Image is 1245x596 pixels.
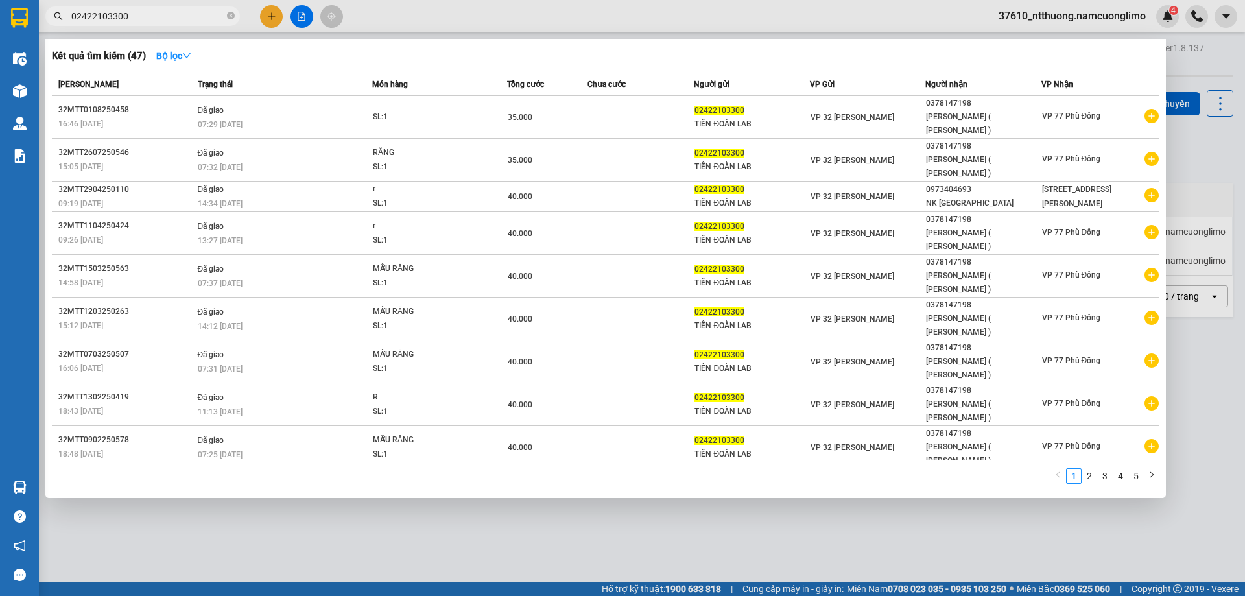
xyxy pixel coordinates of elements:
img: warehouse-icon [13,52,27,66]
span: VP 32 [PERSON_NAME] [811,156,894,165]
span: [STREET_ADDRESS][PERSON_NAME] [1042,185,1111,208]
span: plus-circle [1144,188,1159,202]
div: 32MTT0703250507 [58,348,194,361]
span: VP 32 [PERSON_NAME] [811,443,894,452]
div: RĂNG [373,146,470,160]
div: 0378147198 [926,97,1040,110]
li: 4 [1113,468,1128,484]
div: 0378147198 [926,341,1040,355]
div: TIẾN ĐOÀN LAB [694,405,809,418]
span: 15:05 [DATE] [58,162,103,171]
button: right [1144,468,1159,484]
span: 40.000 [508,315,532,324]
div: r [373,219,470,233]
span: 35.000 [508,156,532,165]
a: 1 [1067,469,1081,483]
strong: Bộ lọc [156,51,191,61]
a: 4 [1113,469,1128,483]
img: warehouse-icon [13,481,27,494]
span: Đã giao [198,393,224,402]
span: 02422103300 [694,106,744,115]
li: Previous Page [1050,468,1066,484]
span: VP 32 [PERSON_NAME] [811,229,894,238]
span: 14:58 [DATE] [58,278,103,287]
span: search [54,12,63,21]
span: Đã giao [198,106,224,115]
span: 40.000 [508,192,532,201]
div: 0378147198 [926,139,1040,153]
a: 2 [1082,469,1097,483]
div: MẪU RĂNG [373,262,470,276]
span: 13:27 [DATE] [198,236,243,245]
div: 32MTT1503250563 [58,262,194,276]
div: [PERSON_NAME] ( [PERSON_NAME] ) [926,440,1040,468]
span: VP 77 Phù Đổng [1042,270,1101,280]
span: notification [14,540,26,552]
div: 32MTT1302250419 [58,390,194,404]
div: MẪU RĂNG [373,433,470,447]
span: 40.000 [508,357,532,366]
span: plus-circle [1144,439,1159,453]
div: SL: 1 [373,233,470,248]
span: VP 77 Phù Đổng [1042,228,1101,237]
span: Đã giao [198,149,224,158]
div: SL: 1 [373,276,470,291]
button: left [1050,468,1066,484]
span: VP 77 Phù Đổng [1042,313,1101,322]
li: 2 [1082,468,1097,484]
div: SL: 1 [373,110,470,125]
div: TIẾN ĐOÀN LAB [694,276,809,290]
span: VP 77 Phù Đổng [1042,356,1101,365]
li: 1 [1066,468,1082,484]
span: close-circle [227,10,235,23]
div: SL: 1 [373,447,470,462]
img: warehouse-icon [13,84,27,98]
span: [PERSON_NAME] [58,80,119,89]
span: 02422103300 [694,185,744,194]
span: 02422103300 [694,436,744,445]
div: SL: 1 [373,197,470,211]
div: 0378147198 [926,427,1040,440]
span: 14:34 [DATE] [198,199,243,208]
span: plus-circle [1144,353,1159,368]
div: SL: 1 [373,362,470,376]
span: 07:32 [DATE] [198,163,243,172]
span: 40.000 [508,229,532,238]
div: TIẾN ĐOÀN LAB [694,117,809,131]
div: SL: 1 [373,405,470,419]
span: 02422103300 [694,307,744,316]
h3: Kết quả tìm kiếm ( 47 ) [52,49,146,63]
span: close-circle [227,12,235,19]
span: 02422103300 [694,222,744,231]
span: 11:13 [DATE] [198,407,243,416]
div: [PERSON_NAME] ( [PERSON_NAME] ) [926,226,1040,254]
img: solution-icon [13,149,27,163]
span: VP Nhận [1041,80,1073,89]
div: TIẾN ĐOÀN LAB [694,160,809,174]
span: 09:26 [DATE] [58,235,103,244]
img: logo-vxr [11,8,28,28]
div: 0973404693 [926,183,1040,197]
span: Tổng cước [507,80,544,89]
div: 32MTT1203250263 [58,305,194,318]
div: R [373,390,470,405]
div: MẪU RĂNG [373,305,470,319]
span: plus-circle [1144,311,1159,325]
span: Đã giao [198,222,224,231]
div: 32MTT2904250110 [58,183,194,197]
span: plus-circle [1144,268,1159,282]
div: NK [GEOGRAPHIC_DATA] [926,197,1040,210]
span: 35.000 [508,113,532,122]
div: [PERSON_NAME] ( [PERSON_NAME] ) [926,355,1040,382]
div: 32MTT2607250546 [58,146,194,160]
img: warehouse-icon [13,117,27,130]
span: VP 32 [PERSON_NAME] [811,192,894,201]
div: [PERSON_NAME] ( [PERSON_NAME] ) [926,398,1040,425]
div: 0378147198 [926,298,1040,312]
span: 15:12 [DATE] [58,321,103,330]
span: 09:19 [DATE] [58,199,103,208]
span: 40.000 [508,400,532,409]
span: plus-circle [1144,225,1159,239]
span: 07:25 [DATE] [198,450,243,459]
span: message [14,569,26,581]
